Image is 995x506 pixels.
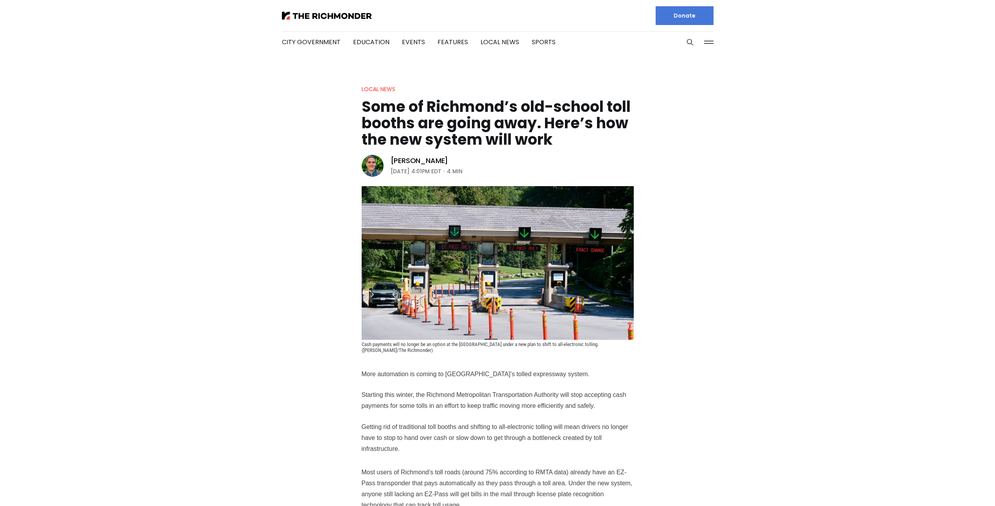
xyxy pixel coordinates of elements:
[362,389,634,411] p: Starting this winter, the Richmond Metropolitan Transportation Authority will stop accepting cash...
[362,341,600,353] span: Cash payments will no longer be an option at the [GEOGRAPHIC_DATA] under a new plan to shift to a...
[480,38,519,47] a: Local News
[362,99,634,148] h1: Some of Richmond’s old-school toll booths are going away. Here’s how the new system will work
[362,422,634,454] p: Getting rid of traditional toll booths and shifting to all-electronic tolling will mean drivers n...
[447,167,463,176] span: 4 min
[282,38,341,47] a: City Government
[282,12,372,20] img: The Richmonder
[391,156,448,165] a: [PERSON_NAME]
[402,38,425,47] a: Events
[391,167,441,176] time: [DATE] 4:01PM EDT
[362,369,634,380] p: More automation is coming to [GEOGRAPHIC_DATA]’s tolled expressway system.
[362,85,395,93] a: Local News
[437,38,468,47] a: Features
[362,186,634,340] img: Some of Richmond’s old-school toll booths are going away. Here’s how the new system will work
[656,6,714,25] a: Donate
[353,38,389,47] a: Education
[684,36,696,48] button: Search this site
[362,155,384,177] img: Graham Moomaw
[532,38,556,47] a: Sports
